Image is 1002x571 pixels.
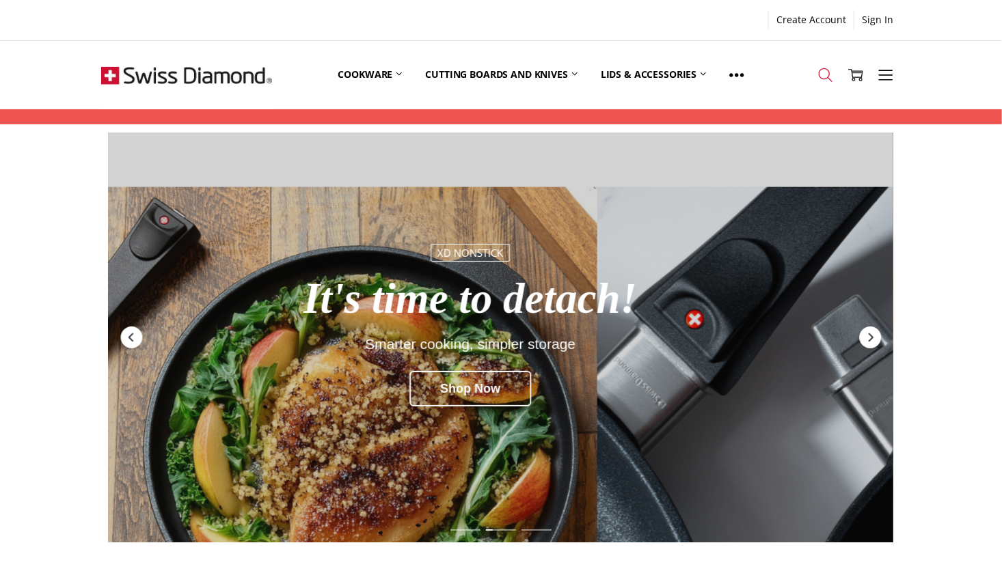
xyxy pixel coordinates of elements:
[181,275,760,322] div: It's time to detach!
[769,10,854,29] a: Create Account
[483,521,519,539] div: Slide 2 of 5
[101,41,272,109] img: Free Shipping On Every Order
[589,44,718,105] a: Lids & Accessories
[854,10,901,29] a: Sign In
[448,521,483,539] div: Slide 1 of 5
[858,325,882,350] div: Next
[718,44,756,106] a: Show All
[410,371,532,406] div: Shop Now
[108,133,893,542] a: Redirect to https://swissdiamond.com.au/cookware/shop-by-collection/xd-nonstick-induction-detacha...
[519,521,554,539] div: Slide 3 of 5
[181,336,760,352] div: Smarter cooking, simpler storage
[119,325,144,350] div: Previous
[431,245,510,262] div: XD nonstick
[414,44,589,105] a: Cutting boards and knives
[327,44,414,105] a: Cookware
